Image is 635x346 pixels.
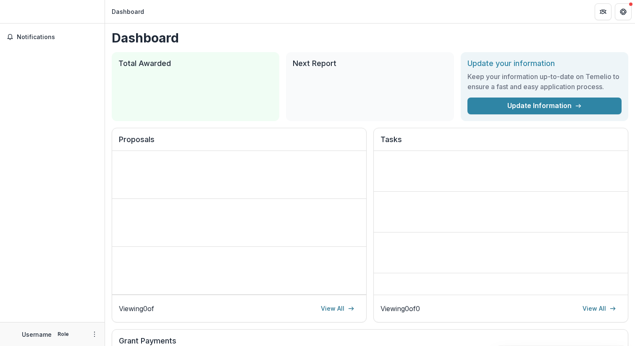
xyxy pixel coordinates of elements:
[119,304,154,314] p: Viewing 0 of
[380,135,621,151] h2: Tasks
[118,59,273,68] h2: Total Awarded
[467,59,622,68] h2: Update your information
[3,30,101,44] button: Notifications
[112,30,628,45] h1: Dashboard
[380,304,420,314] p: Viewing 0 of 0
[112,7,144,16] div: Dashboard
[595,3,611,20] button: Partners
[119,135,359,151] h2: Proposals
[108,5,147,18] nav: breadcrumb
[467,71,622,92] h3: Keep your information up-to-date on Temelio to ensure a fast and easy application process.
[89,329,100,339] button: More
[55,330,71,338] p: Role
[316,302,359,315] a: View All
[467,98,622,114] a: Update Information
[293,59,447,68] h2: Next Report
[615,3,632,20] button: Get Help
[577,302,621,315] a: View All
[22,330,52,339] p: Username
[17,34,98,41] span: Notifications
